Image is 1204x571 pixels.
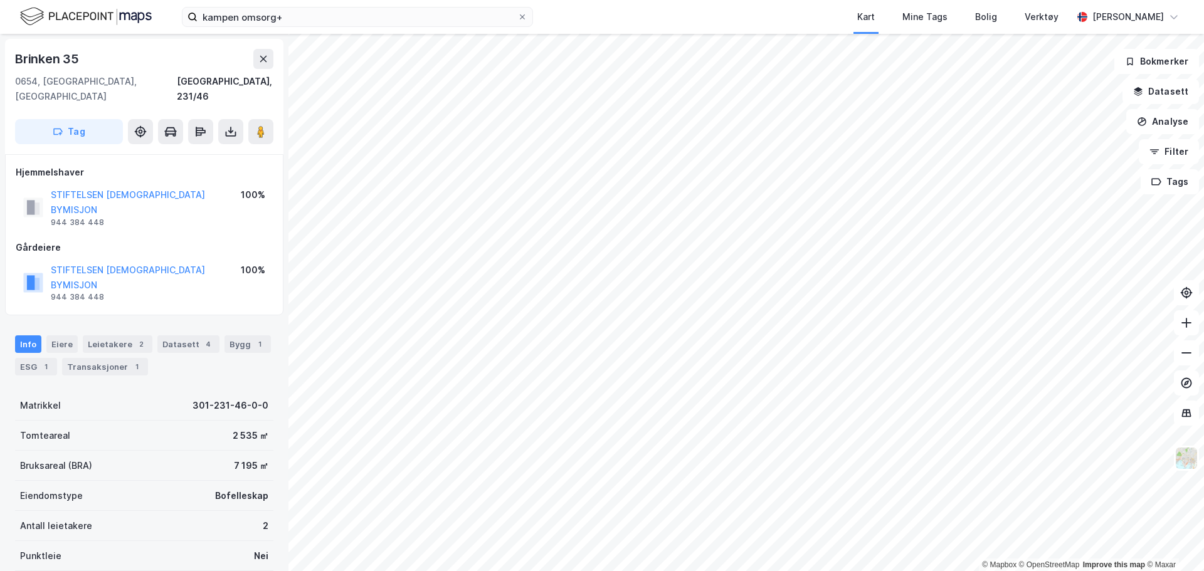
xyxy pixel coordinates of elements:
div: 944 384 448 [51,217,104,228]
div: Verktøy [1025,9,1059,24]
button: Tags [1141,169,1199,194]
div: Antall leietakere [20,518,92,533]
div: 4 [202,338,214,350]
div: 1 [130,360,143,373]
div: [GEOGRAPHIC_DATA], 231/46 [177,74,273,104]
div: Bofelleskap [215,488,268,503]
div: [PERSON_NAME] [1092,9,1164,24]
div: Info [15,335,41,353]
div: 0654, [GEOGRAPHIC_DATA], [GEOGRAPHIC_DATA] [15,74,177,104]
div: 7 195 ㎡ [234,458,268,473]
div: Bruksareal (BRA) [20,458,92,473]
img: Z [1175,446,1198,470]
div: 1 [40,360,52,373]
div: Matrikkel [20,398,61,413]
div: 301-231-46-0-0 [193,398,268,413]
div: Hjemmelshaver [16,165,273,180]
div: 100% [241,263,265,278]
div: 1 [253,338,266,350]
button: Tag [15,119,123,144]
div: Bygg [224,335,271,353]
div: Nei [254,548,268,563]
img: logo.f888ab2527a4732fd821a326f86c7f29.svg [20,6,152,28]
div: Brinken 35 [15,49,82,69]
button: Filter [1139,139,1199,164]
div: Eiere [46,335,78,353]
a: OpenStreetMap [1019,560,1080,569]
div: Datasett [157,335,219,353]
div: Bolig [975,9,997,24]
a: Improve this map [1083,560,1145,569]
input: Søk på adresse, matrikkel, gårdeiere, leietakere eller personer [198,8,517,26]
div: Transaksjoner [62,358,148,375]
button: Analyse [1126,109,1199,134]
div: 2 535 ㎡ [233,428,268,443]
div: 944 384 448 [51,292,104,302]
button: Datasett [1122,79,1199,104]
div: Mine Tags [902,9,948,24]
iframe: Chat Widget [1141,511,1204,571]
div: 2 [263,518,268,533]
div: ESG [15,358,57,375]
div: Tomteareal [20,428,70,443]
div: 100% [241,187,265,202]
div: Kontrollprogram for chat [1141,511,1204,571]
div: Kart [857,9,875,24]
div: Eiendomstype [20,488,83,503]
div: Leietakere [83,335,152,353]
div: 2 [135,338,147,350]
a: Mapbox [982,560,1017,569]
button: Bokmerker [1114,49,1199,74]
div: Gårdeiere [16,240,273,255]
div: Punktleie [20,548,61,563]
